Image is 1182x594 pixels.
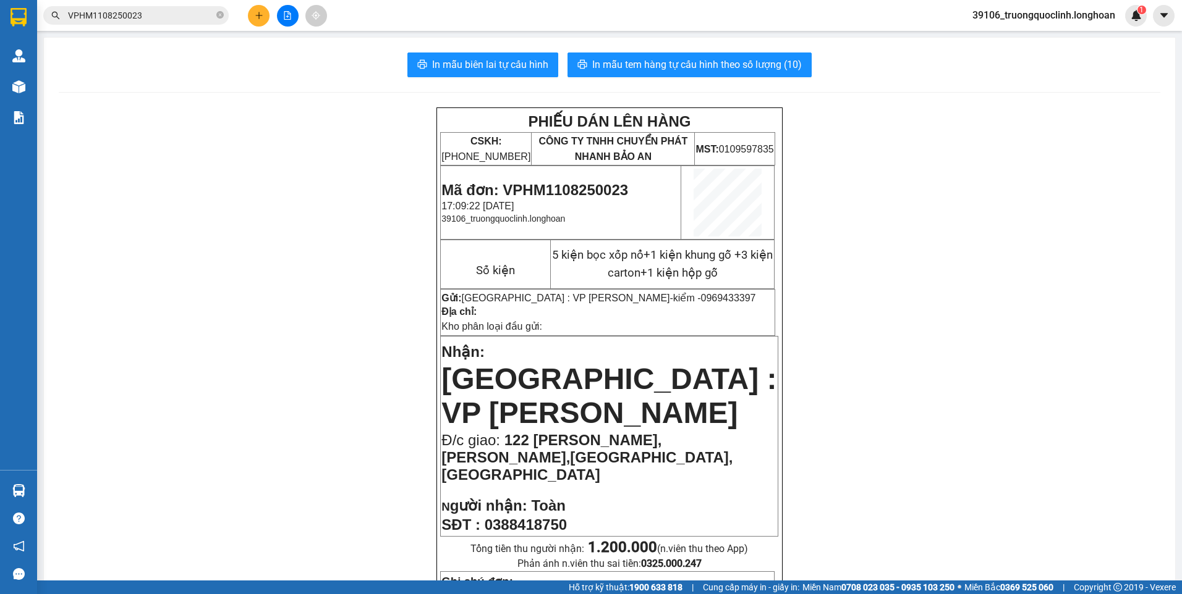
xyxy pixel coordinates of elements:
[441,362,776,429] span: [GEOGRAPHIC_DATA] : VP [PERSON_NAME]
[13,512,25,524] span: question-circle
[13,540,25,552] span: notification
[1063,580,1065,594] span: |
[673,293,756,303] span: kiểm -
[588,543,748,554] span: (n.viên thu theo App)
[12,484,25,497] img: warehouse-icon
[248,5,270,27] button: plus
[441,432,504,448] span: Đ/c giao:
[695,144,773,154] span: 0109597835
[441,182,628,198] span: Mã đơn: VPHM1108250023
[841,582,955,592] strong: 0708 023 035 - 0935 103 250
[441,201,514,211] span: 17:09:22 [DATE]
[432,57,548,72] span: In mẫu biên lai tự cấu hình
[216,10,224,22] span: close-circle
[277,5,299,27] button: file-add
[450,497,527,514] span: gười nhận:
[476,264,515,277] span: Số kiện
[700,293,755,303] span: 0969433397
[51,11,60,20] span: search
[528,113,691,130] strong: PHIẾU DÁN LÊN HÀNG
[577,59,587,71] span: printer
[312,11,320,20] span: aim
[538,136,687,162] span: CÔNG TY TNHH CHUYỂN PHÁT NHANH BẢO AN
[417,59,427,71] span: printer
[441,321,542,332] span: Kho phân loại đầu gửi:
[68,9,214,22] input: Tìm tên, số ĐT hoặc mã đơn
[1137,6,1146,14] sup: 1
[407,52,558,77] button: printerIn mẫu biên lai tự cấu hình
[441,306,477,317] strong: Địa chỉ:
[517,558,702,569] span: Phản ánh n.viên thu sai tiền:
[485,516,567,533] span: 0388418750
[641,558,702,569] strong: 0325.000.247
[1159,10,1170,21] span: caret-down
[441,575,513,588] strong: Ghi chú đơn:
[470,543,748,554] span: Tổng tiền thu người nhận:
[552,248,773,280] span: 5 kiện bọc xốp nổ+1 kiện khung gỗ +3 kiện carton+1 kiện hộp gỗ
[255,11,263,20] span: plus
[441,214,565,224] span: 39106_truongquoclinh.longhoan
[568,52,812,77] button: printerIn mẫu tem hàng tự cấu hình theo số lượng (10)
[12,80,25,93] img: warehouse-icon
[692,580,694,594] span: |
[958,585,961,590] span: ⚪️
[12,111,25,124] img: solution-icon
[441,293,461,303] strong: Gửi:
[441,516,480,533] strong: SĐT :
[1000,582,1053,592] strong: 0369 525 060
[695,144,718,154] strong: MST:
[1113,583,1122,592] span: copyright
[1153,5,1175,27] button: caret-down
[963,7,1125,23] span: 39106_truongquoclinh.longhoan
[629,582,682,592] strong: 1900 633 818
[592,57,802,72] span: In mẫu tem hàng tự cấu hình theo số lượng (10)
[1139,6,1144,14] span: 1
[964,580,1053,594] span: Miền Bắc
[216,11,224,19] span: close-circle
[802,580,955,594] span: Miền Nam
[441,136,530,162] span: [PHONE_NUMBER]
[441,432,733,483] span: 122 [PERSON_NAME],[PERSON_NAME],[GEOGRAPHIC_DATA],[GEOGRAPHIC_DATA]
[470,136,502,146] strong: CSKH:
[441,500,527,513] strong: N
[462,293,670,303] span: [GEOGRAPHIC_DATA] : VP [PERSON_NAME]
[588,538,657,556] strong: 1.200.000
[283,11,292,20] span: file-add
[11,8,27,27] img: logo-vxr
[12,49,25,62] img: warehouse-icon
[703,580,799,594] span: Cung cấp máy in - giấy in:
[531,497,566,514] span: Toàn
[569,580,682,594] span: Hỗ trợ kỹ thuật:
[670,293,756,303] span: -
[441,343,485,360] span: Nhận:
[1131,10,1142,21] img: icon-new-feature
[13,568,25,580] span: message
[305,5,327,27] button: aim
